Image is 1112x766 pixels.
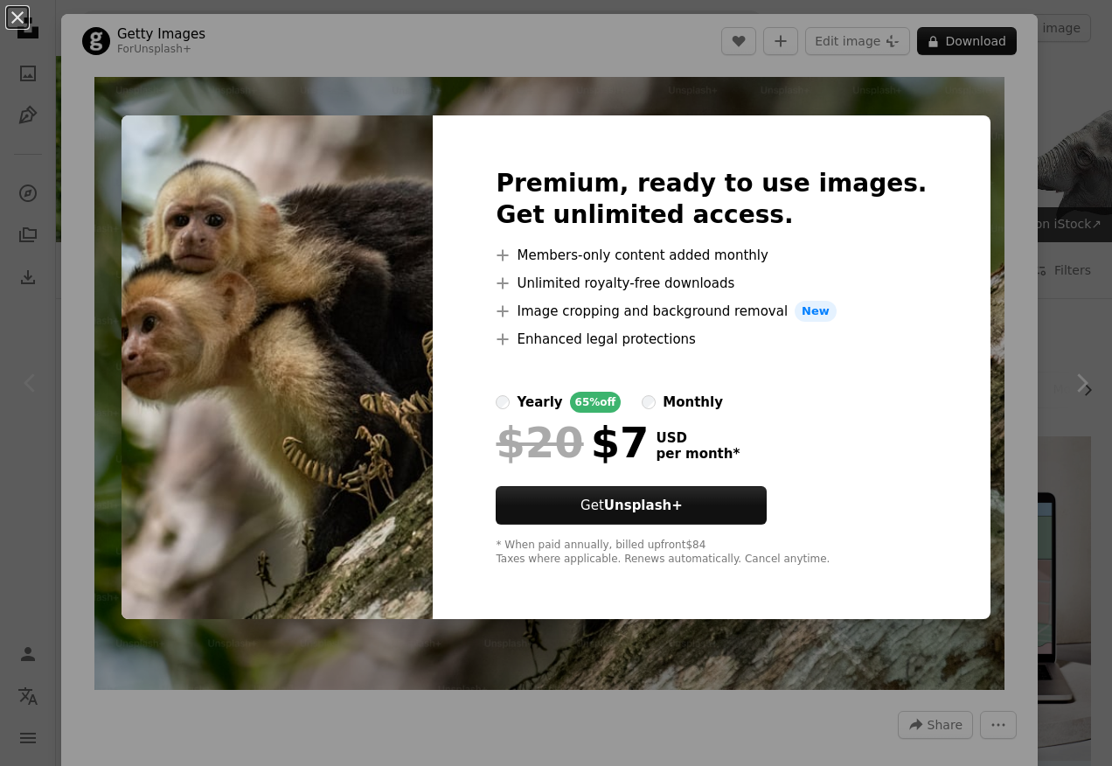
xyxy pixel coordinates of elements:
li: Image cropping and background removal [496,301,927,322]
input: monthly [642,395,656,409]
div: monthly [663,392,723,413]
li: Unlimited royalty-free downloads [496,273,927,294]
span: New [795,301,837,322]
span: USD [656,430,740,446]
li: Enhanced legal protections [496,329,927,350]
span: per month * [656,446,740,462]
div: yearly [517,392,562,413]
button: GetUnsplash+ [496,486,767,525]
input: yearly65%off [496,395,510,409]
div: 65% off [570,392,622,413]
div: $7 [496,420,649,465]
strong: Unsplash+ [604,498,683,513]
h2: Premium, ready to use images. Get unlimited access. [496,168,927,231]
li: Members-only content added monthly [496,245,927,266]
div: * When paid annually, billed upfront $84 Taxes where applicable. Renews automatically. Cancel any... [496,539,927,567]
span: $20 [496,420,583,465]
img: premium_photo-1664298060237-87212008fcbb [122,115,433,619]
